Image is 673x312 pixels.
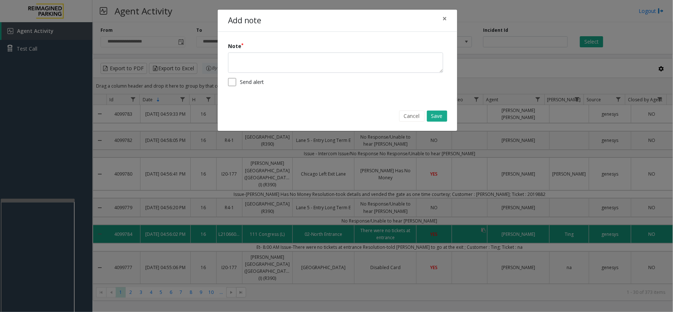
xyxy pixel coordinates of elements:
[240,78,264,86] label: Send alert
[442,13,447,24] span: ×
[228,15,261,27] h4: Add note
[427,111,447,122] button: Save
[437,10,452,28] button: Close
[399,111,425,122] button: Cancel
[228,42,244,50] label: Note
